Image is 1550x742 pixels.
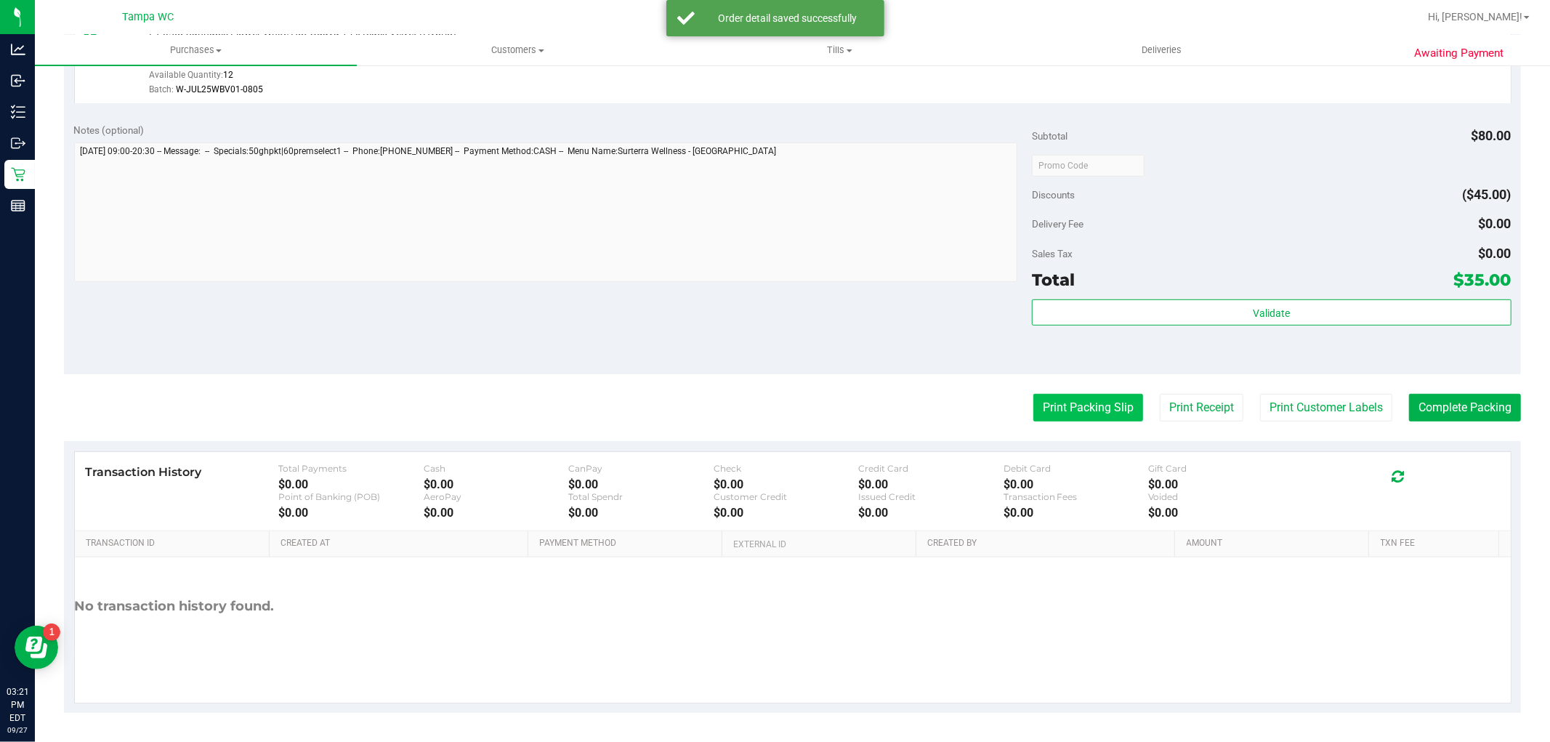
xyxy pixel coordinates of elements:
[1001,35,1323,65] a: Deliveries
[280,538,522,549] a: Created At
[1160,394,1243,422] button: Print Receipt
[1004,506,1148,520] div: $0.00
[149,65,517,93] div: Available Quantity:
[714,477,858,491] div: $0.00
[1428,11,1522,23] span: Hi, [PERSON_NAME]!
[7,685,28,725] p: 03:21 PM EDT
[1463,187,1511,202] span: ($45.00)
[278,506,423,520] div: $0.00
[1472,128,1511,143] span: $80.00
[714,491,858,502] div: Customer Credit
[11,42,25,57] inline-svg: Analytics
[1260,394,1392,422] button: Print Customer Labels
[223,70,233,80] span: 12
[858,463,1003,474] div: Credit Card
[1004,463,1148,474] div: Debit Card
[1381,538,1493,549] a: Txn Fee
[714,506,858,520] div: $0.00
[75,557,275,656] div: No transaction history found.
[35,44,357,57] span: Purchases
[679,35,1001,65] a: Tills
[568,463,713,474] div: CanPay
[927,538,1169,549] a: Created By
[714,463,858,474] div: Check
[539,538,717,549] a: Payment Method
[1032,155,1145,177] input: Promo Code
[424,477,568,491] div: $0.00
[1187,538,1364,549] a: Amount
[424,506,568,520] div: $0.00
[568,491,713,502] div: Total Spendr
[858,506,1003,520] div: $0.00
[1479,246,1511,261] span: $0.00
[11,73,25,88] inline-svg: Inbound
[123,11,174,23] span: Tampa WC
[1032,248,1073,259] span: Sales Tax
[74,124,145,136] span: Notes (optional)
[1122,44,1201,57] span: Deliveries
[858,477,1003,491] div: $0.00
[7,725,28,735] p: 09/27
[11,198,25,213] inline-svg: Reports
[1148,506,1293,520] div: $0.00
[11,167,25,182] inline-svg: Retail
[679,44,1000,57] span: Tills
[722,531,916,557] th: External ID
[1032,182,1075,208] span: Discounts
[1148,477,1293,491] div: $0.00
[176,84,263,94] span: W-JUL25WBV01-0805
[1032,130,1067,142] span: Subtotal
[1454,270,1511,290] span: $35.00
[1004,477,1148,491] div: $0.00
[11,136,25,150] inline-svg: Outbound
[35,35,357,65] a: Purchases
[1032,299,1511,326] button: Validate
[1414,45,1503,62] span: Awaiting Payment
[1033,394,1143,422] button: Print Packing Slip
[278,491,423,502] div: Point of Banking (POB)
[1479,216,1511,231] span: $0.00
[278,477,423,491] div: $0.00
[358,44,678,57] span: Customers
[1253,307,1290,319] span: Validate
[1032,218,1083,230] span: Delivery Fee
[1032,270,1075,290] span: Total
[15,626,58,669] iframe: Resource center
[703,11,873,25] div: Order detail saved successfully
[1409,394,1521,422] button: Complete Packing
[568,506,713,520] div: $0.00
[86,538,264,549] a: Transaction ID
[424,463,568,474] div: Cash
[858,491,1003,502] div: Issued Credit
[357,35,679,65] a: Customers
[278,463,423,474] div: Total Payments
[1148,491,1293,502] div: Voided
[424,491,568,502] div: AeroPay
[43,624,60,641] iframe: Resource center unread badge
[11,105,25,119] inline-svg: Inventory
[568,477,713,491] div: $0.00
[1004,491,1148,502] div: Transaction Fees
[1148,463,1293,474] div: Gift Card
[149,84,174,94] span: Batch:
